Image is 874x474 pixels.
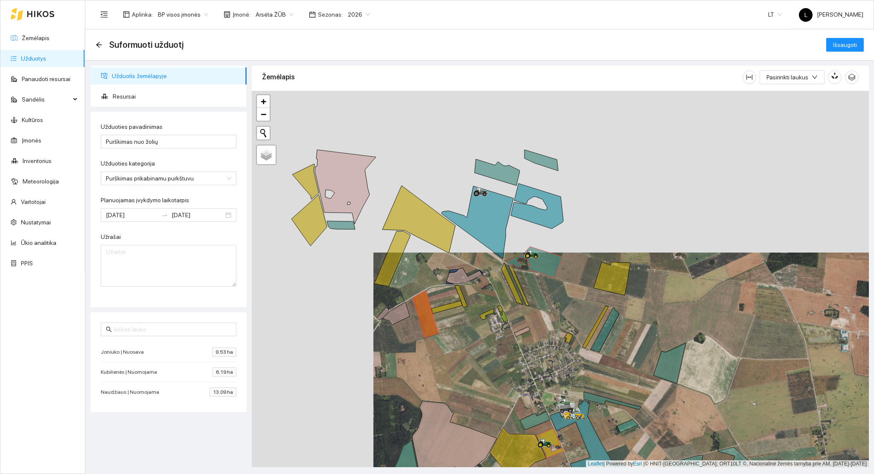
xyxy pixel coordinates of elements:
[21,260,33,267] a: PPIS
[101,159,155,168] label: Užduoties kategorija
[101,196,189,205] label: Planuojamas įvykdymo laikotarpis
[123,11,130,18] span: layout
[743,74,756,81] span: column-width
[22,35,50,41] a: Žemėlapis
[826,38,864,52] button: Išsaugoti
[101,388,163,396] span: Naudžiaus | Nuomojama
[309,11,316,18] span: calendar
[106,326,112,332] span: search
[588,461,603,467] a: Leaflet
[257,145,276,164] a: Layers
[804,8,807,22] span: L
[161,212,168,218] span: to
[113,88,240,105] span: Resursai
[22,76,70,82] a: Panaudoti resursai
[21,239,56,246] a: Ūkio analitika
[318,10,343,19] span: Sezonas :
[101,348,148,356] span: Joniuko | Nuosava
[812,74,818,81] span: down
[132,10,153,19] span: Aplinka :
[257,127,270,140] button: Initiate a new search
[586,460,869,468] div: | Powered by © HNIT-[GEOGRAPHIC_DATA]; ORT10LT ©, Nacionalinė žemės tarnyba prie AM, [DATE]-[DATE]
[257,95,270,108] a: Zoom in
[114,325,231,334] input: Ieškoti lauko
[106,172,231,185] span: Purškimas prikabinamu purkštuvu
[766,73,808,82] span: Pasirinkti laukus
[833,40,857,49] span: Išsaugoti
[101,368,161,376] span: Kubilienės | Nuomojama
[161,212,168,218] span: swap-right
[261,109,266,119] span: −
[768,8,782,21] span: LT
[23,178,59,185] a: Meteorologija
[261,96,266,107] span: +
[172,210,224,220] input: Pabaigos data
[96,41,102,49] div: Atgal
[210,387,236,397] span: 13.09 ha
[257,108,270,121] a: Zoom out
[256,8,294,21] span: Arsėta ŽŪB
[799,11,863,18] span: [PERSON_NAME]
[22,116,43,123] a: Kultūros
[644,461,645,467] span: |
[96,6,113,23] button: menu-fold
[101,233,121,241] label: Užrašai
[22,91,70,108] span: Sandėlis
[224,11,230,18] span: shop
[233,10,251,19] span: Įmonė :
[109,38,184,52] span: Suformuoti užduotį
[213,367,236,377] span: 6.19 ha
[101,135,236,148] input: Užduoties pavadinimas
[21,198,46,205] a: Vartotojai
[101,245,236,287] textarea: Užrašai
[633,461,642,467] a: Esri
[21,219,51,226] a: Nustatymai
[743,70,756,84] button: column-width
[212,347,236,357] span: 9.53 ha
[23,157,52,164] a: Inventorius
[112,67,240,84] span: Užduotis žemėlapyje
[22,137,41,144] a: Įmonės
[101,122,163,131] label: Užduoties pavadinimas
[262,65,743,89] div: Žemėlapis
[21,55,46,62] a: Užduotys
[158,8,208,21] span: BP visos įmonės
[106,210,158,220] input: Planuojamas įvykdymo laikotarpis
[348,8,370,21] span: 2026
[760,70,824,84] button: Pasirinkti laukusdown
[96,41,102,48] span: arrow-left
[100,11,108,18] span: menu-fold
